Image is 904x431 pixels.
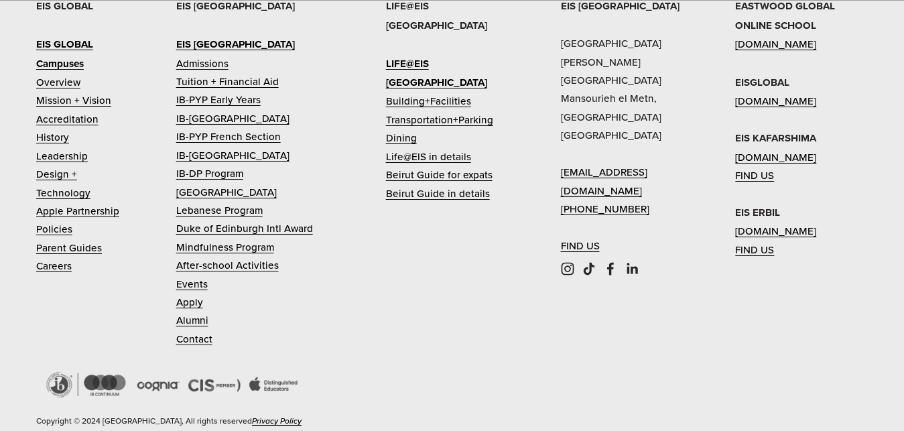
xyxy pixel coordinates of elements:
[386,56,487,90] strong: LIFE@EIS [GEOGRAPHIC_DATA]
[176,311,208,329] a: Alumni
[735,166,774,184] a: FIND US
[176,293,203,311] a: Apply
[36,54,84,73] a: Campuses
[36,257,72,275] a: Careers
[176,238,274,256] a: Mindfulness Program
[36,110,99,128] a: Accreditation
[176,256,279,274] a: After-school Activities
[561,200,649,218] a: [PHONE_NUMBER]
[36,35,93,54] a: EIS GLOBAL
[735,148,816,166] a: [DOMAIN_NAME]
[735,205,780,220] strong: EIS ERBIL
[36,202,119,220] a: Apple Partnership
[582,262,596,275] a: TikTok
[604,262,617,275] a: Facebook
[735,75,789,90] strong: EISGLOBAL
[36,147,88,165] a: Leadership
[252,414,302,428] a: Privacy Policy
[561,262,574,275] a: Instagram
[176,35,295,54] a: EIS [GEOGRAPHIC_DATA]
[36,91,111,109] a: Mission + Vision
[176,54,229,72] a: Admissions
[176,164,243,182] a: IB-DP Program
[386,166,493,184] a: Beirut Guide for expats
[176,183,277,201] a: [GEOGRAPHIC_DATA]
[176,146,289,164] a: IB-[GEOGRAPHIC_DATA]
[735,131,816,145] strong: EIS KAFARSHIMA
[36,239,102,257] a: Parent Guides
[252,415,302,426] em: Privacy Policy
[735,35,816,53] a: [DOMAIN_NAME]
[36,37,93,52] strong: EIS GLOBAL
[625,262,639,275] a: LinkedIn
[561,237,600,255] a: FIND US
[735,241,774,259] a: FIND US
[386,184,490,202] a: Beirut Guide in details
[36,73,80,91] a: Overview
[735,92,816,110] a: [DOMAIN_NAME]
[735,222,816,240] a: [DOMAIN_NAME]
[36,220,72,238] a: Policies
[176,109,289,127] a: IB-[GEOGRAPHIC_DATA]
[386,129,417,147] a: Dining
[176,275,208,293] a: Events
[36,165,134,202] a: Design + Technology
[386,147,471,166] a: Life@EIS in details
[176,37,295,52] strong: EIS [GEOGRAPHIC_DATA]
[36,56,84,71] strong: Campuses
[176,201,263,219] a: Lebanese Program
[386,54,519,93] a: LIFE@EIS [GEOGRAPHIC_DATA]
[176,127,281,145] a: IB-PYP French Section
[176,330,212,348] a: Contact
[386,92,471,110] a: Building+Facilities
[36,414,413,428] p: Copyright © 2024 [GEOGRAPHIC_DATA], All rights reserved
[36,128,69,146] a: History
[386,111,493,129] a: Transportation+Parking
[561,163,694,200] a: [EMAIL_ADDRESS][DOMAIN_NAME]
[176,72,279,90] a: Tuition + Financial Aid
[176,90,261,109] a: IB-PYP Early Years
[176,219,313,237] a: Duke of Edinburgh Intl Award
